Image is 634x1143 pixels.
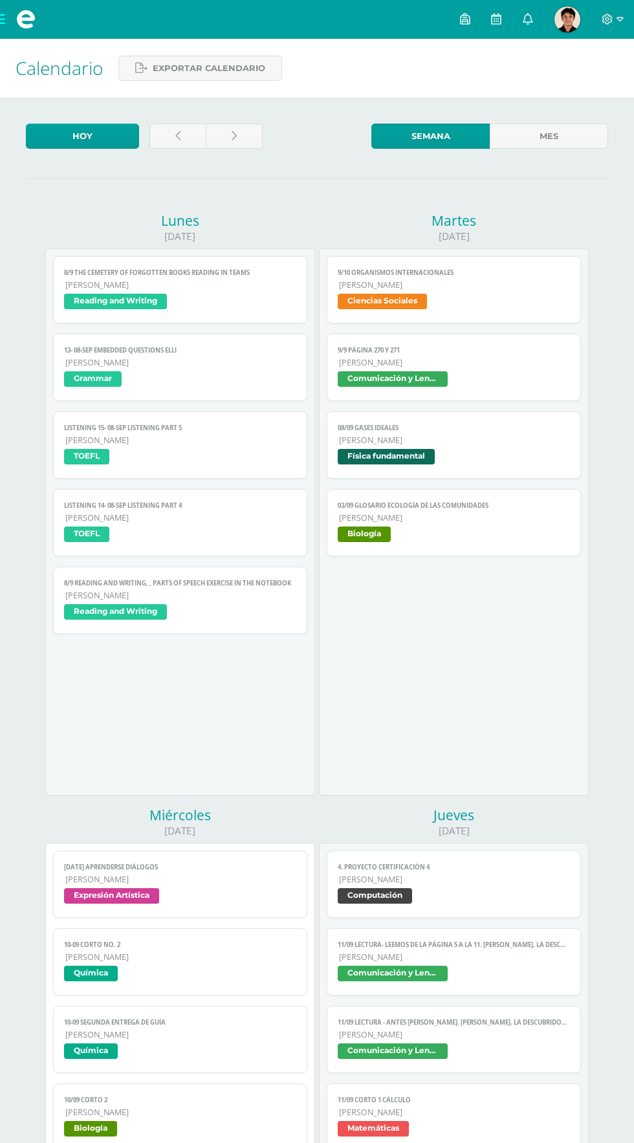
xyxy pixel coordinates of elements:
[64,1043,118,1059] span: Química
[118,56,282,81] a: Exportar calendario
[338,501,569,510] span: 03/09 Glosario Ecología de las comunidades
[64,424,296,432] span: LISTENING 15- 08-sep Listening part 5
[339,435,569,446] span: [PERSON_NAME]
[554,6,580,32] img: f4382c182976d86660b0604d7dcd5a07.png
[339,1107,569,1118] span: [PERSON_NAME]
[338,371,448,387] span: Comunicación y Lenguaje
[339,512,569,523] span: [PERSON_NAME]
[53,334,307,401] a: 13- 08-sep Embedded questions ELLI[PERSON_NAME]Grammar
[53,411,307,479] a: LISTENING 15- 08-sep Listening part 5[PERSON_NAME]TOEFL
[64,346,296,354] span: 13- 08-sep Embedded questions ELLI
[338,449,435,464] span: Física fundamental
[339,1029,569,1040] span: [PERSON_NAME]
[338,966,448,981] span: Comunicación y Lenguaje
[338,346,569,354] span: 9/9 Página 270 y 271
[45,824,315,838] div: [DATE]
[371,124,490,149] a: Semana
[53,567,307,634] a: 8/9 Reading and Writing, , Parts of speech exercise in the notebook[PERSON_NAME]Reading and Writing
[338,424,569,432] span: 08/09 Gases Ideales
[65,1107,296,1118] span: [PERSON_NAME]
[338,294,427,309] span: Ciencias Sociales
[65,874,296,885] span: [PERSON_NAME]
[64,449,109,464] span: TOEFL
[338,268,569,277] span: 9/10 Organismos Internacionales
[338,941,569,949] span: 11/09 LECTURA- Leemos de la página 5 a la 11. [PERSON_NAME]. La descubridora del radio
[327,928,580,996] a: 11/09 LECTURA- Leemos de la página 5 a la 11. [PERSON_NAME]. La descubridora del radio[PERSON_NAM...
[338,1096,569,1104] span: 11/09 Corto 1 Cálculo
[53,928,307,996] a: 10-09 CORTO No. 2[PERSON_NAME]Química
[490,124,608,149] a: Mes
[64,888,159,904] span: Expresión Artística
[65,512,296,523] span: [PERSON_NAME]
[64,294,167,309] span: Reading and Writing
[65,952,296,963] span: [PERSON_NAME]
[65,279,296,290] span: [PERSON_NAME]
[45,806,315,824] div: Miércoles
[26,124,139,149] a: Hoy
[64,863,296,871] span: [DATE] Aprenderse diálogos
[319,212,589,230] div: Martes
[339,874,569,885] span: [PERSON_NAME]
[53,489,307,556] a: LISTENING 14- 08-sep Listening part 4[PERSON_NAME]TOEFL
[64,966,118,981] span: Química
[64,604,167,620] span: Reading and Writing
[64,371,122,387] span: Grammar
[16,56,103,80] span: Calendario
[64,501,296,510] span: LISTENING 14- 08-sep Listening part 4
[327,334,580,401] a: 9/9 Página 270 y 271[PERSON_NAME]Comunicación y Lenguaje
[319,824,589,838] div: [DATE]
[64,527,109,542] span: TOEFL
[339,279,569,290] span: [PERSON_NAME]
[65,1029,296,1040] span: [PERSON_NAME]
[64,579,296,587] span: 8/9 Reading and Writing, , Parts of speech exercise in the notebook
[53,256,307,323] a: 8/9 The Cemetery of Forgotten books reading in TEAMS[PERSON_NAME]Reading and Writing
[338,1018,569,1027] span: 11/09 LECTURA - Antes [PERSON_NAME]. [PERSON_NAME]. La descubridora del radio (Digital)
[64,1121,117,1137] span: Biología
[319,806,589,824] div: Jueves
[327,851,580,918] a: 4. Proyecto Certificación 4[PERSON_NAME]Computación
[64,1018,296,1027] span: 10-09 SEGUNDA ENTREGA DE GUÍA
[65,435,296,446] span: [PERSON_NAME]
[53,1006,307,1073] a: 10-09 SEGUNDA ENTREGA DE GUÍA[PERSON_NAME]Química
[339,952,569,963] span: [PERSON_NAME]
[64,1096,296,1104] span: 10/09 Corto 2
[327,489,580,556] a: 03/09 Glosario Ecología de las comunidades[PERSON_NAME]Biología
[338,1043,448,1059] span: Comunicación y Lenguaje
[338,1121,409,1137] span: Matemáticas
[338,863,569,871] span: 4. Proyecto Certificación 4
[65,590,296,601] span: [PERSON_NAME]
[327,411,580,479] a: 08/09 Gases Ideales[PERSON_NAME]Física fundamental
[65,357,296,368] span: [PERSON_NAME]
[327,256,580,323] a: 9/10 Organismos Internacionales[PERSON_NAME]Ciencias Sociales
[338,527,391,542] span: Biología
[45,212,315,230] div: Lunes
[327,1006,580,1073] a: 11/09 LECTURA - Antes [PERSON_NAME]. [PERSON_NAME]. La descubridora del radio (Digital)[PERSON_NA...
[319,230,589,243] div: [DATE]
[45,230,315,243] div: [DATE]
[64,268,296,277] span: 8/9 The Cemetery of Forgotten books reading in TEAMS
[339,357,569,368] span: [PERSON_NAME]
[338,888,412,904] span: Computación
[153,56,265,80] span: Exportar calendario
[53,851,307,918] a: [DATE] Aprenderse diálogos[PERSON_NAME]Expresión Artística
[64,941,296,949] span: 10-09 CORTO No. 2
